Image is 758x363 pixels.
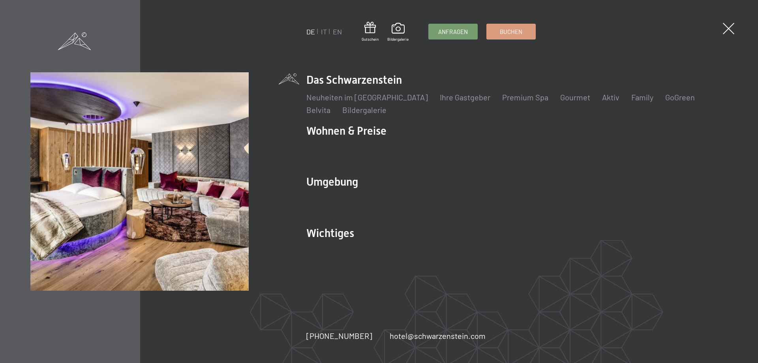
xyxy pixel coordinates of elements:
[362,22,379,42] a: Gutschein
[306,331,372,340] span: [PHONE_NUMBER]
[631,92,653,102] a: Family
[500,28,522,36] span: Buchen
[429,24,477,39] a: Anfragen
[665,92,695,102] a: GoGreen
[321,27,327,36] a: IT
[438,28,468,36] span: Anfragen
[306,92,428,102] a: Neuheiten im [GEOGRAPHIC_DATA]
[342,105,387,115] a: Bildergalerie
[487,24,535,39] a: Buchen
[306,330,372,341] a: [PHONE_NUMBER]
[387,23,409,42] a: Bildergalerie
[440,92,490,102] a: Ihre Gastgeber
[502,92,548,102] a: Premium Spa
[306,27,315,36] a: DE
[560,92,590,102] a: Gourmet
[387,36,409,42] span: Bildergalerie
[362,36,379,42] span: Gutschein
[390,330,486,341] a: hotel@schwarzenstein.com
[306,105,330,115] a: Belvita
[602,92,619,102] a: Aktiv
[333,27,342,36] a: EN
